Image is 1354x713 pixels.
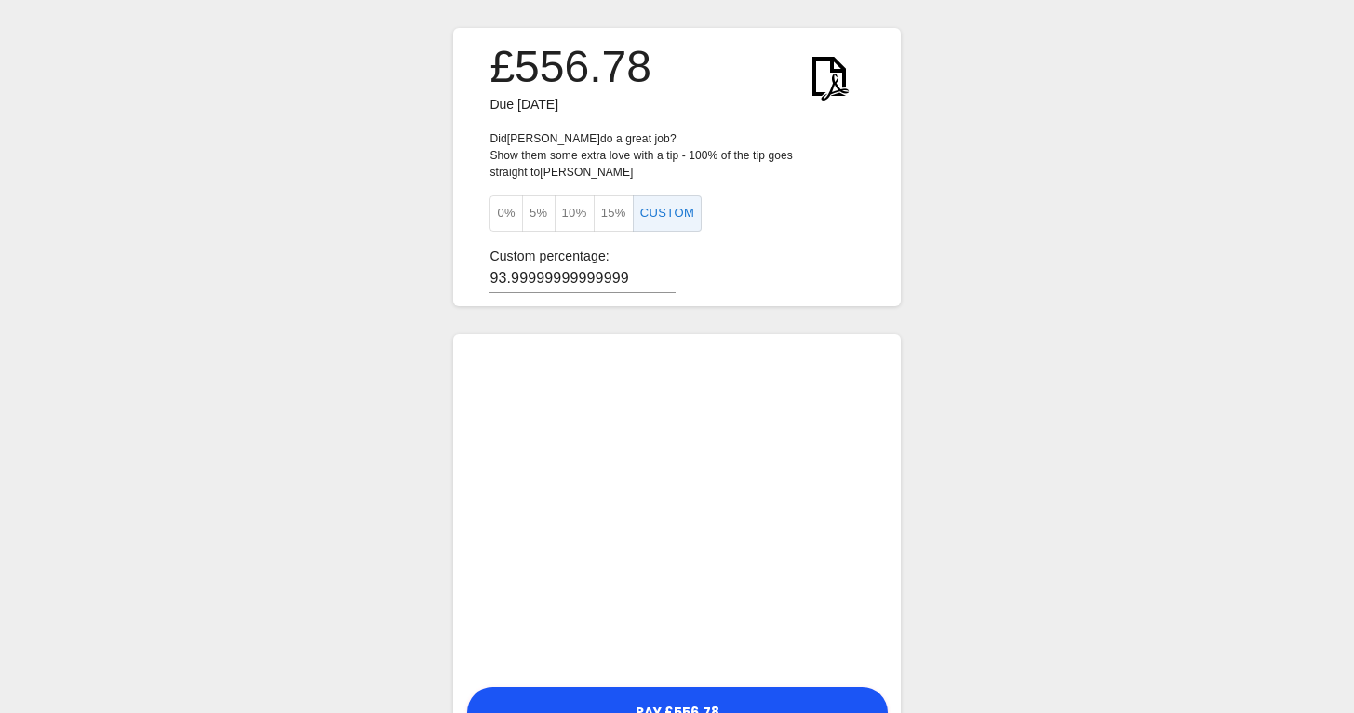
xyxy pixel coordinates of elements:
button: Custom [633,195,702,232]
span: Due [DATE] [489,97,558,112]
img: KWtEnYElUAjQEnRfPUW9W5ea6t5aBiGYRiGYRiGYRg1o9H4B2ScLFicwGxqAAAAAElFTkSuQmCC [794,41,865,112]
button: 0% [489,195,523,232]
button: 10% [555,195,595,232]
h3: £556.78 [489,41,651,93]
p: Custom percentage: [489,247,864,266]
button: 5% [522,195,556,232]
p: Did [PERSON_NAME] do a great job? Show them some extra love with a tip - 100% of the tip goes str... [489,130,864,181]
iframe: Secure payment input frame [463,343,891,675]
button: 15% [594,195,634,232]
